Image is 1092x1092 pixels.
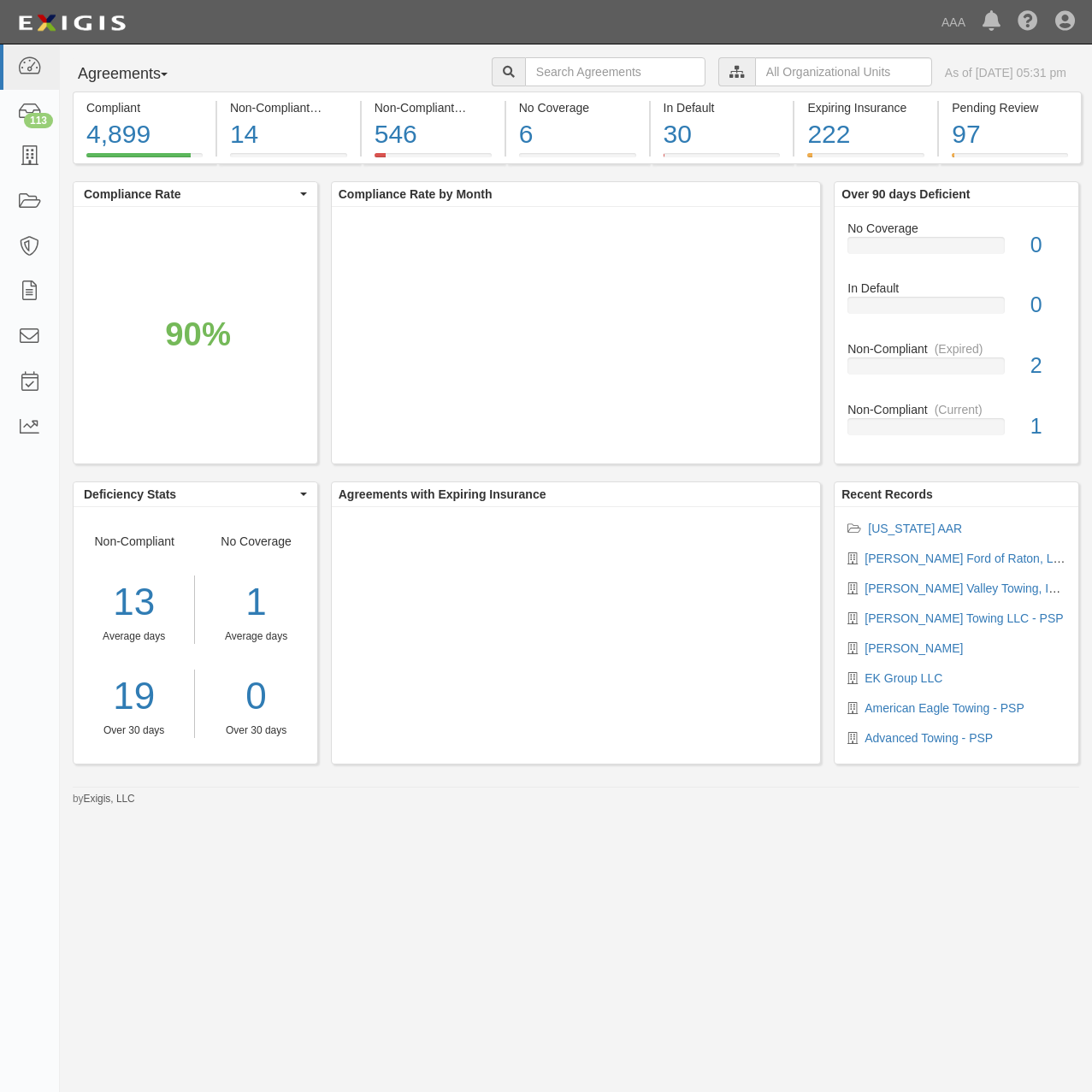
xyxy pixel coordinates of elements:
[73,792,135,806] small: by
[217,153,360,167] a: Non-Compliant(Current)14
[865,641,963,655] a: [PERSON_NAME]
[835,401,1078,418] div: Non-Compliant
[841,487,933,501] b: Recent Records
[865,701,1024,715] a: American Eagle Towing - PSP
[519,99,636,116] div: No Coverage
[506,153,649,167] a: No Coverage6
[1018,290,1078,321] div: 0
[74,670,194,723] a: 19
[794,153,937,167] a: Expiring Insurance222
[375,99,492,116] div: Non-Compliant (Expired)
[74,482,317,506] button: Deficiency Stats
[461,99,510,116] div: (Expired)
[952,99,1068,116] div: Pending Review
[933,5,974,39] a: AAA
[74,629,194,644] div: Average days
[755,57,932,86] input: All Organizational Units
[939,153,1082,167] a: Pending Review97
[230,116,347,153] div: 14
[664,99,781,116] div: In Default
[13,8,131,38] img: logo-5460c22ac91f19d4615b14bd174203de0afe785f0fc80cf4dbbc73dc1793850b.png
[664,116,781,153] div: 30
[74,576,194,629] div: 13
[84,793,135,805] a: Exigis, LLC
[847,401,1065,449] a: Non-Compliant(Current)1
[208,576,304,629] div: 1
[835,220,1078,237] div: No Coverage
[865,552,1071,565] a: [PERSON_NAME] Ford of Raton, LLC.
[847,220,1065,280] a: No Coverage0
[847,280,1065,340] a: In Default0
[339,187,493,201] b: Compliance Rate by Month
[868,522,962,535] a: [US_STATE] AAR
[651,153,794,167] a: In Default30
[865,731,993,745] a: Advanced Towing - PSP
[339,487,546,501] b: Agreements with Expiring Insurance
[865,611,1063,625] a: [PERSON_NAME] Towing LLC - PSP
[525,57,705,86] input: Search Agreements
[230,99,347,116] div: Non-Compliant (Current)
[208,629,304,644] div: Average days
[1018,351,1078,381] div: 2
[74,533,195,738] div: Non-Compliant
[1018,230,1078,261] div: 0
[935,401,983,418] div: (Current)
[316,99,364,116] div: (Current)
[362,153,505,167] a: Non-Compliant(Expired)546
[74,723,194,738] div: Over 30 days
[841,187,970,201] b: Over 90 days Deficient
[24,113,53,128] div: 113
[1018,411,1078,442] div: 1
[165,310,231,357] div: 90%
[86,116,203,153] div: 4,899
[1018,12,1038,32] i: Help Center - Complianz
[519,116,636,153] div: 6
[195,533,316,738] div: No Coverage
[835,340,1078,357] div: Non-Compliant
[73,57,201,91] button: Agreements
[73,153,215,167] a: Compliant4,899
[807,99,924,116] div: Expiring Insurance
[835,280,1078,297] div: In Default
[847,340,1065,401] a: Non-Compliant(Expired)2
[86,99,203,116] div: Compliant
[945,64,1066,81] div: As of [DATE] 05:31 pm
[807,116,924,153] div: 222
[74,182,317,206] button: Compliance Rate
[208,723,304,738] div: Over 30 days
[208,670,304,723] a: 0
[375,116,492,153] div: 546
[952,116,1068,153] div: 97
[935,340,983,357] div: (Expired)
[84,486,296,503] span: Deficiency Stats
[84,186,296,203] span: Compliance Rate
[865,671,942,685] a: EK Group LLC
